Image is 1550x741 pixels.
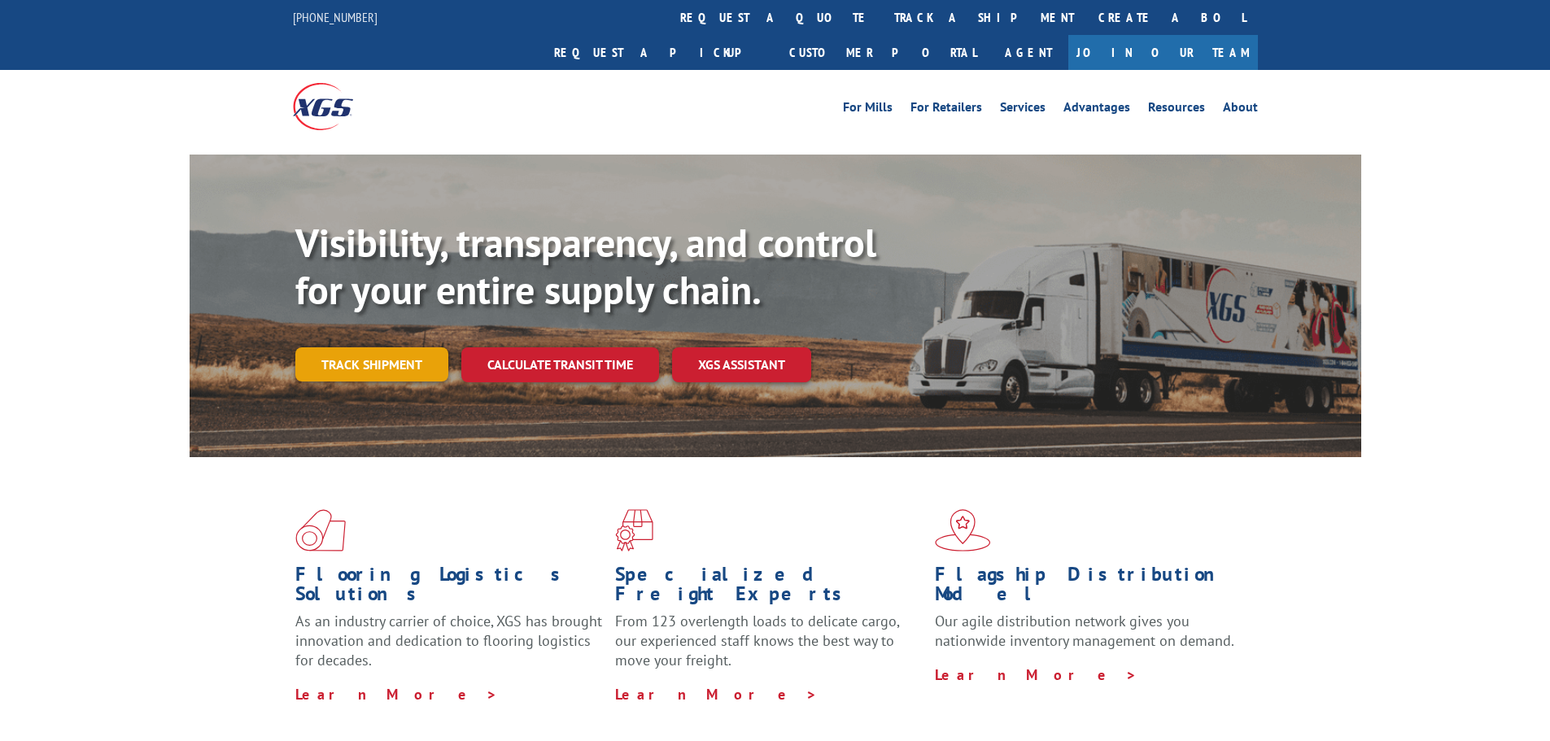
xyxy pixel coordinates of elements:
[1000,101,1046,119] a: Services
[910,101,982,119] a: For Retailers
[935,665,1137,684] a: Learn More >
[843,101,893,119] a: For Mills
[1068,35,1258,70] a: Join Our Team
[295,509,346,551] img: xgs-icon-total-supply-chain-intelligence-red
[935,564,1242,612] h1: Flagship Distribution Model
[615,564,923,612] h1: Specialized Freight Experts
[615,509,653,551] img: xgs-icon-focused-on-flooring-red
[1148,101,1205,119] a: Resources
[295,564,603,612] h1: Flooring Logistics Solutions
[989,35,1068,70] a: Agent
[1223,101,1258,119] a: About
[935,612,1234,650] span: Our agile distribution network gives you nationwide inventory management on demand.
[777,35,989,70] a: Customer Portal
[295,347,448,381] a: Track shipment
[672,347,811,382] a: XGS ASSISTANT
[935,509,991,551] img: xgs-icon-flagship-distribution-model-red
[542,35,777,70] a: Request a pickup
[615,685,818,704] a: Learn More >
[293,9,378,25] a: [PHONE_NUMBER]
[295,612,602,669] span: As an industry carrier of choice, XGS has brought innovation and dedication to flooring logistics...
[615,612,923,684] p: From 123 overlength loads to delicate cargo, our experienced staff knows the best way to move you...
[461,347,659,382] a: Calculate transit time
[295,685,498,704] a: Learn More >
[1063,101,1130,119] a: Advantages
[295,217,876,315] b: Visibility, transparency, and control for your entire supply chain.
